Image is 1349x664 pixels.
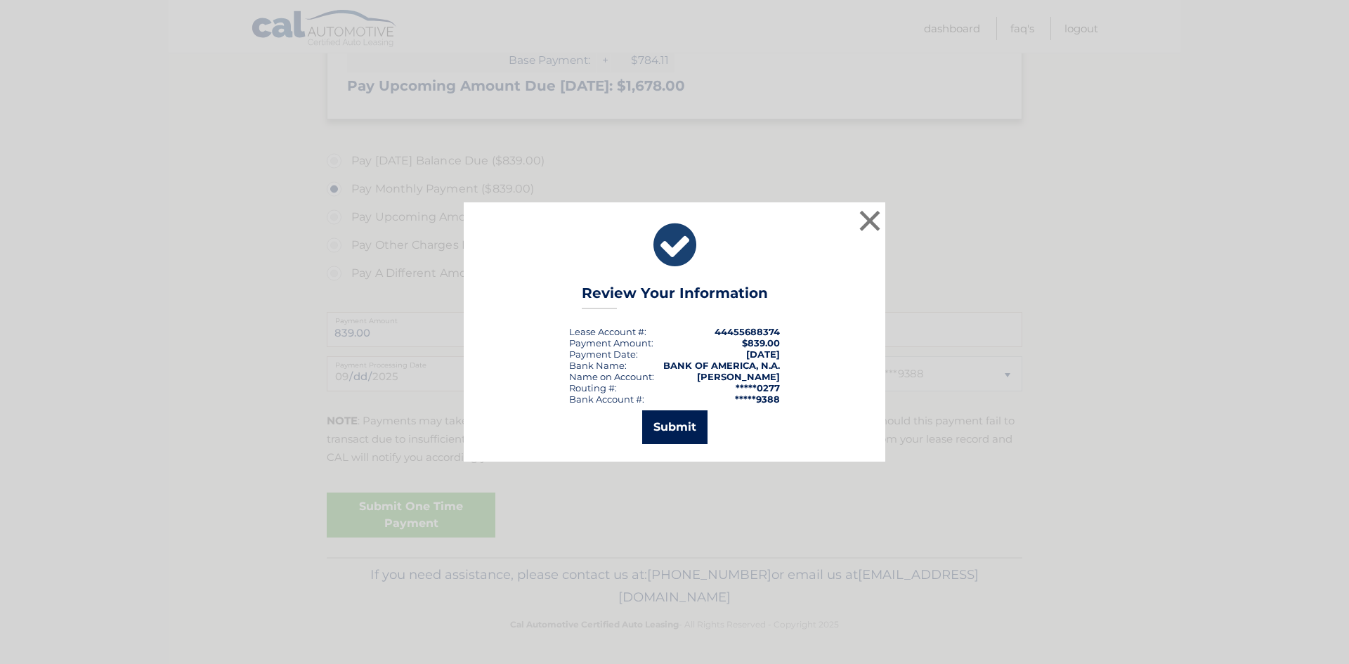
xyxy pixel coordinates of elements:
div: Bank Name: [569,360,627,371]
div: Name on Account: [569,371,654,382]
span: Payment Date [569,349,636,360]
div: : [569,349,638,360]
button: Submit [642,410,708,444]
strong: BANK OF AMERICA, N.A. [663,360,780,371]
div: Routing #: [569,382,617,393]
strong: [PERSON_NAME] [697,371,780,382]
strong: 44455688374 [715,326,780,337]
span: [DATE] [746,349,780,360]
div: Payment Amount: [569,337,653,349]
button: × [856,207,884,235]
div: Bank Account #: [569,393,644,405]
h3: Review Your Information [582,285,768,309]
span: $839.00 [742,337,780,349]
div: Lease Account #: [569,326,646,337]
